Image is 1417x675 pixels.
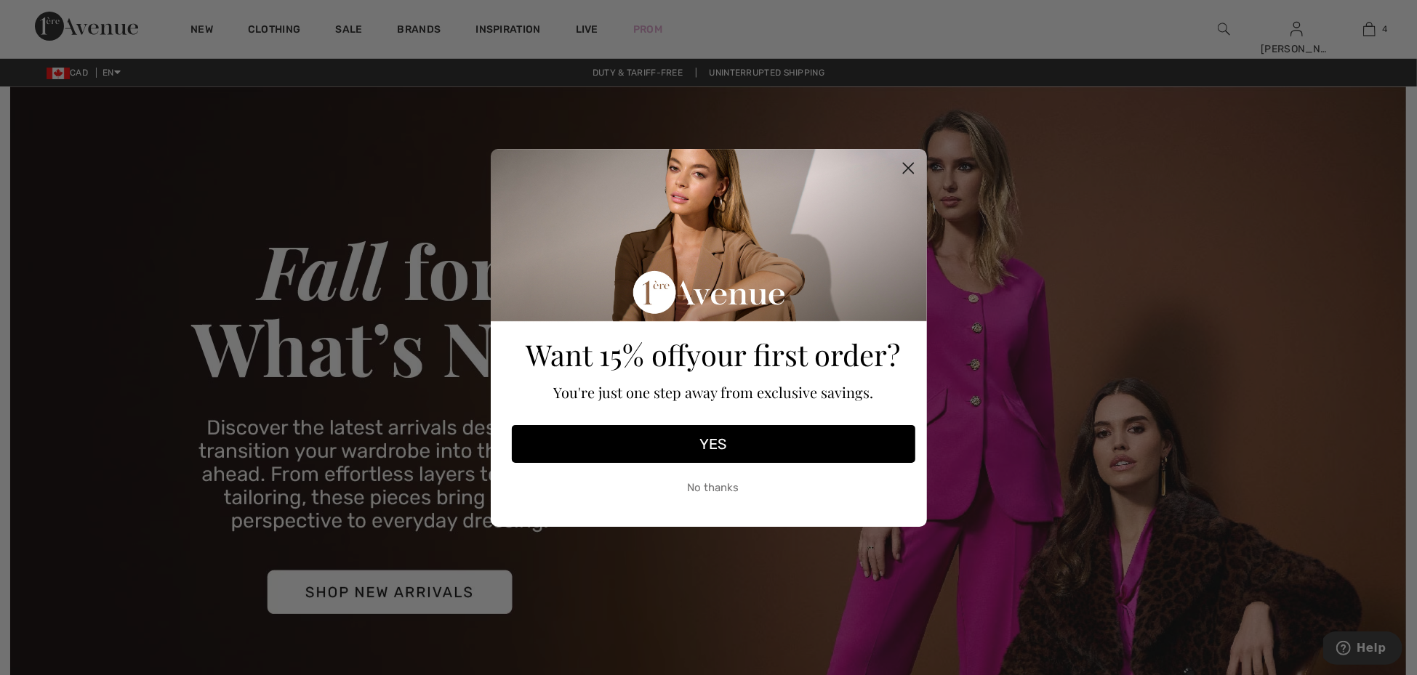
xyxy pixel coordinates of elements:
span: your first order? [687,335,901,373]
span: Help [33,10,63,23]
button: No thanks [512,470,915,506]
button: Close dialog [896,155,921,181]
span: You're just one step away from exclusive savings. [553,382,873,402]
span: Want 15% off [526,335,687,373]
button: YES [512,425,915,463]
